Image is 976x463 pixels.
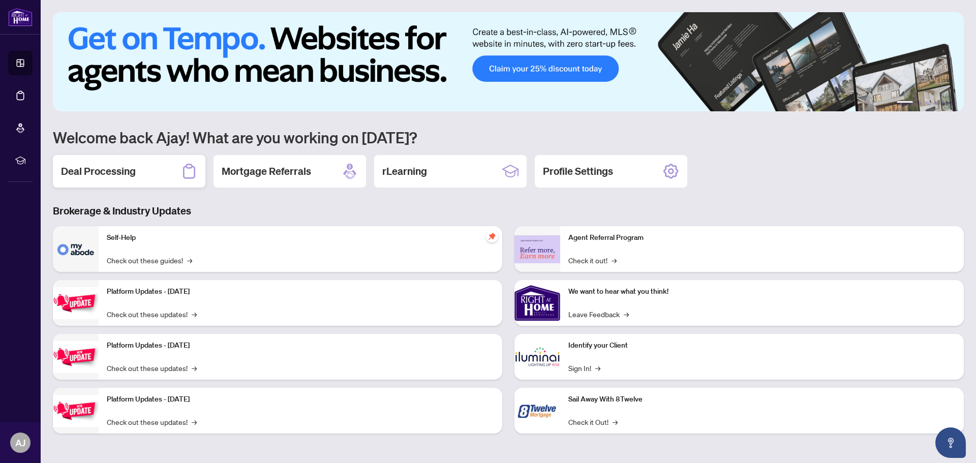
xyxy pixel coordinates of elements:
[61,164,136,178] h2: Deal Processing
[514,280,560,326] img: We want to hear what you think!
[935,427,966,458] button: Open asap
[187,255,192,266] span: →
[941,101,945,105] button: 5
[613,416,618,427] span: →
[53,341,99,373] img: Platform Updates - July 8, 2025
[222,164,311,178] h2: Mortgage Referrals
[514,388,560,434] img: Sail Away With 8Twelve
[925,101,929,105] button: 3
[53,395,99,427] img: Platform Updates - June 23, 2025
[624,308,629,320] span: →
[53,287,99,319] img: Platform Updates - July 21, 2025
[514,334,560,380] img: Identify your Client
[53,226,99,272] img: Self-Help
[897,101,913,105] button: 1
[192,362,197,374] span: →
[53,204,964,218] h3: Brokerage & Industry Updates
[8,8,33,26] img: logo
[568,416,618,427] a: Check it Out!→
[53,128,964,147] h1: Welcome back Ajay! What are you working on [DATE]?
[107,362,197,374] a: Check out these updates!→
[950,101,954,105] button: 6
[568,362,600,374] a: Sign In!→
[192,308,197,320] span: →
[107,340,494,351] p: Platform Updates - [DATE]
[933,101,937,105] button: 4
[568,308,629,320] a: Leave Feedback→
[568,286,956,297] p: We want to hear what you think!
[568,232,956,243] p: Agent Referral Program
[15,436,25,450] span: AJ
[107,255,192,266] a: Check out these guides!→
[107,416,197,427] a: Check out these updates!→
[568,255,617,266] a: Check it out!→
[917,101,921,105] button: 2
[53,12,964,111] img: Slide 0
[568,340,956,351] p: Identify your Client
[107,232,494,243] p: Self-Help
[568,394,956,405] p: Sail Away With 8Twelve
[543,164,613,178] h2: Profile Settings
[612,255,617,266] span: →
[192,416,197,427] span: →
[514,235,560,263] img: Agent Referral Program
[382,164,427,178] h2: rLearning
[595,362,600,374] span: →
[107,308,197,320] a: Check out these updates!→
[107,394,494,405] p: Platform Updates - [DATE]
[486,230,498,242] span: pushpin
[107,286,494,297] p: Platform Updates - [DATE]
